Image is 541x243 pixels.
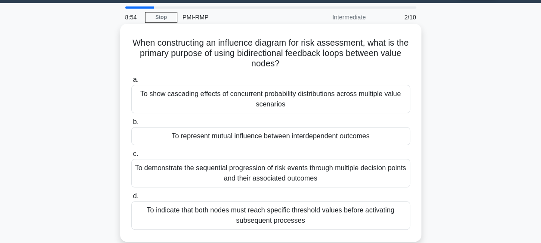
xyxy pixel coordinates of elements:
span: c. [133,150,138,157]
span: b. [133,118,139,125]
div: 2/10 [371,9,421,26]
div: Intermediate [296,9,371,26]
div: PMI-RMP [177,9,296,26]
h5: When constructing an influence diagram for risk assessment, what is the primary purpose of using ... [130,37,411,69]
div: To indicate that both nodes must reach specific threshold values before activating subsequent pro... [131,201,410,230]
a: Stop [145,12,177,23]
div: To represent mutual influence between interdependent outcomes [131,127,410,145]
span: a. [133,76,139,83]
div: 8:54 [120,9,145,26]
div: To show cascading effects of concurrent probability distributions across multiple value scenarios [131,85,410,113]
div: To demonstrate the sequential progression of risk events through multiple decision points and the... [131,159,410,187]
span: d. [133,192,139,199]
